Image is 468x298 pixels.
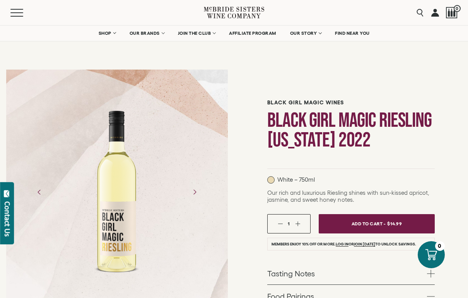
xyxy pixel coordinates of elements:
span: 1 [288,221,290,226]
span: SHOP [99,31,112,36]
h6: Black Girl Magic Wines [267,99,435,106]
span: $14.99 [387,218,402,229]
span: JOIN THE CLUB [178,31,211,36]
span: OUR BRANDS [130,31,160,36]
button: Add To Cart - $14.99 [319,214,435,233]
div: 0 [435,241,445,251]
li: Members enjoy 10% off or more. or to unlock savings. [267,238,435,250]
a: join [DATE] [354,242,375,247]
span: 0 [454,5,461,12]
h1: Black Girl Magic Riesling [US_STATE] 2022 [267,111,435,150]
div: Contact Us [3,201,11,237]
span: Add To Cart - [352,218,386,229]
a: OUR BRANDS [125,26,169,41]
a: SHOP [94,26,121,41]
a: AFFILIATE PROGRAM [224,26,281,41]
a: Log in [336,242,348,247]
button: Previous [29,182,50,202]
a: Tasting Notes [267,262,435,284]
a: OUR STORY [285,26,326,41]
p: White – 750ml [267,176,315,184]
a: FIND NEAR YOU [330,26,375,41]
button: Next [184,182,205,202]
span: OUR STORY [290,31,317,36]
span: FIND NEAR YOU [335,31,370,36]
a: JOIN THE CLUB [173,26,220,41]
button: Mobile Menu Trigger [10,9,38,17]
span: Our rich and luxurious Riesling shines with sun-kissed apricot, jasmine, and sweet honey notes. [267,189,429,203]
span: AFFILIATE PROGRAM [229,31,276,36]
